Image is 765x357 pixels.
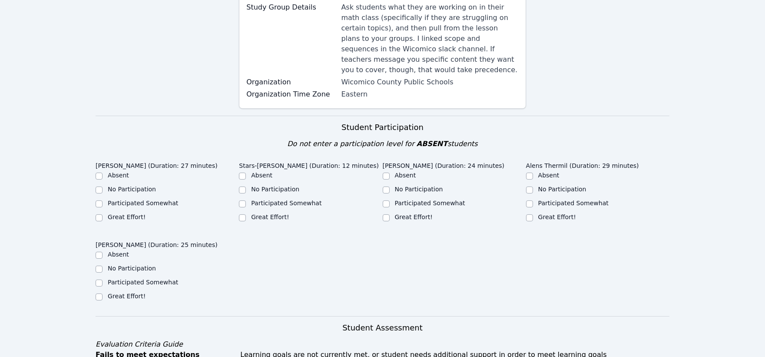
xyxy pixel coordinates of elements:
[538,172,560,179] label: Absent
[246,2,336,13] label: Study Group Details
[96,139,669,149] div: Do not enter a participation level for students
[395,172,416,179] label: Absent
[108,251,129,258] label: Absent
[395,200,465,207] label: Participated Somewhat
[96,237,218,250] legend: [PERSON_NAME] (Duration: 25 minutes)
[246,89,336,100] label: Organization Time Zone
[239,158,379,171] legend: Stars-[PERSON_NAME] (Duration: 12 minutes)
[383,158,505,171] legend: [PERSON_NAME] (Duration: 24 minutes)
[341,2,518,75] div: Ask students what they are working on in their math class (specifically if they are struggling on...
[96,339,669,350] div: Evaluation Criteria Guide
[96,158,218,171] legend: [PERSON_NAME] (Duration: 27 minutes)
[395,186,443,193] label: No Participation
[251,214,289,220] label: Great Effort!
[538,186,586,193] label: No Participation
[108,279,178,286] label: Participated Somewhat
[108,293,146,300] label: Great Effort!
[108,265,156,272] label: No Participation
[341,77,518,87] div: Wicomico County Public Schools
[96,121,669,133] h3: Student Participation
[96,322,669,334] h3: Student Assessment
[251,186,299,193] label: No Participation
[108,214,146,220] label: Great Effort!
[417,140,447,148] span: ABSENT
[341,89,518,100] div: Eastern
[246,77,336,87] label: Organization
[526,158,639,171] legend: Alens Thermil (Duration: 29 minutes)
[251,172,272,179] label: Absent
[395,214,433,220] label: Great Effort!
[108,186,156,193] label: No Participation
[538,214,576,220] label: Great Effort!
[108,200,178,207] label: Participated Somewhat
[108,172,129,179] label: Absent
[251,200,321,207] label: Participated Somewhat
[538,200,609,207] label: Participated Somewhat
